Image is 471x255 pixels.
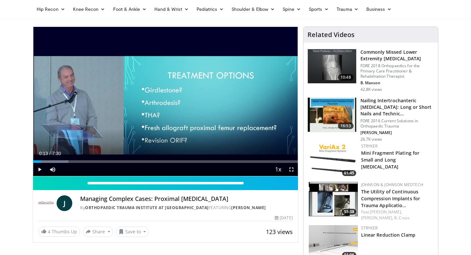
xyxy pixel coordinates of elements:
[275,215,292,221] div: [DATE]
[309,143,358,178] img: b37175e7-6a0c-4ed3-b9ce-2cebafe6c791.150x105_q85_crop-smart_upscale.jpg
[48,228,50,235] span: 4
[360,49,434,62] h3: Commonly Missed Lower Extremity [MEDICAL_DATA]
[360,130,434,135] p: [PERSON_NAME]
[360,80,434,86] p: B. Maxson
[333,3,362,16] a: Trauma
[307,97,434,142] a: 16:53 Nailing Intertrochanteric [MEDICAL_DATA]: Long or Short Nails and Technic… FORE 2016 Curren...
[38,226,80,237] a: 4 Thumbs Up
[150,3,193,16] a: Hand & Wrist
[33,163,46,176] button: Play
[33,3,69,16] a: Hip Recon
[266,228,293,236] span: 123 views
[309,182,358,216] img: 05424410-063a-466e-aef3-b135df8d3cb3.150x105_q85_crop-smart_upscale.jpg
[33,160,298,163] div: Progress Bar
[308,49,356,83] img: 4aa379b6-386c-4fb5-93ee-de5617843a87.150x105_q85_crop-smart_upscale.jpg
[338,123,354,129] span: 16:53
[338,74,354,81] span: 10:48
[39,151,48,156] span: 0:13
[272,163,285,176] button: Playback Rate
[46,163,59,176] button: Mute
[361,150,420,170] a: Mini Fragment Plating for Small and Long [MEDICAL_DATA]
[361,225,377,231] a: Stryker
[342,209,356,215] span: 55:38
[307,49,434,92] a: 10:48 Commonly Missed Lower Extremity [MEDICAL_DATA] FORE 2018 Orthopaedics for the Primary Care ...
[370,209,402,215] a: [PERSON_NAME],
[83,226,113,237] button: Share
[361,209,433,221] div: Feat.
[360,87,382,92] p: 42.8K views
[309,182,358,216] a: 55:38
[309,143,358,178] a: 01:45
[308,98,356,132] img: 3d67d1bf-bbcf-4214-a5ee-979f525a16cd.150x105_q85_crop-smart_upscale.jpg
[228,3,279,16] a: Shoulder & Elbow
[85,205,209,210] a: Orthopaedic Trauma Institute at [GEOGRAPHIC_DATA]
[38,195,54,211] img: Orthopaedic Trauma Institute at UCSF
[361,182,423,187] a: Johnson & Johnson MedTech
[360,97,434,117] h3: Nailing Intertrochanteric [MEDICAL_DATA]: Long or Short Nails and Technic…
[80,205,293,211] div: By FEATURING
[305,3,333,16] a: Sports
[394,215,410,221] a: B. Cross
[342,170,356,176] span: 01:45
[362,3,396,16] a: Business
[360,118,434,129] p: FORE 2016 Current Solutions in Orthopaedic Trauma
[285,163,298,176] button: Fullscreen
[361,232,415,238] a: Linear Reduction Clamp
[231,205,266,210] a: [PERSON_NAME]
[52,151,61,156] span: 7:30
[360,63,434,79] p: FORE 2018 Orthopaedics for the Primary Care Practitioner & Rehabilitation Therapist
[307,31,355,39] h4: Related Videos
[80,195,293,203] h4: Managing Complex Cases: Proximal [MEDICAL_DATA]
[279,3,305,16] a: Spine
[361,143,377,149] a: Stryker
[361,188,420,208] a: The Utility of Continuous Compression Implants for Trauma Applicatio…
[193,3,228,16] a: Pediatrics
[116,226,149,237] button: Save to
[109,3,151,16] a: Foot & Ankle
[360,137,382,142] p: 26.7K views
[57,195,72,211] a: J
[361,215,393,221] a: [PERSON_NAME],
[69,3,109,16] a: Knee Recon
[49,151,51,156] span: /
[33,27,298,176] video-js: Video Player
